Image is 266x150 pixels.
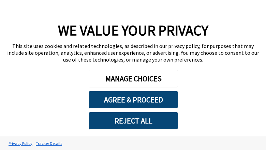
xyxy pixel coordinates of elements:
[89,91,178,109] button: AGREE & PROCEED
[89,70,178,87] button: MANAGE CHOICES
[7,43,259,63] div: This site uses cookies and related technologies, as described in our privacy policy, for purposes...
[89,112,178,130] button: REJECT ALL
[34,137,64,149] a: Tracker Details
[7,137,34,149] a: Privacy Policy
[58,21,208,39] span: WE VALUE YOUR PRIVACY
